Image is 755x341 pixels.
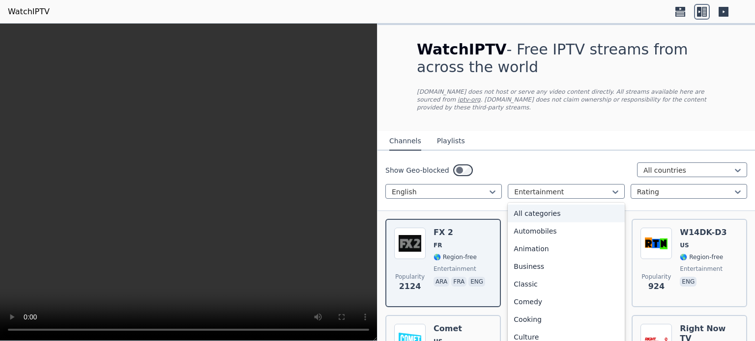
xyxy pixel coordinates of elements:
[434,265,476,273] span: entertainment
[468,277,485,287] p: eng
[508,275,624,293] div: Classic
[434,241,442,249] span: FR
[680,265,723,273] span: entertainment
[434,277,449,287] p: ara
[417,41,716,76] h1: - Free IPTV streams from across the world
[437,132,465,151] button: Playlists
[508,258,624,275] div: Business
[434,324,477,334] h6: Comet
[395,273,425,281] span: Popularity
[394,228,426,259] img: FX 2
[508,311,624,328] div: Cooking
[680,241,689,249] span: US
[680,228,726,237] h6: W14DK-D3
[508,205,624,222] div: All categories
[680,253,723,261] span: 🌎 Region-free
[680,277,697,287] p: eng
[8,6,50,18] a: WatchIPTV
[508,240,624,258] div: Animation
[640,228,672,259] img: W14DK-D3
[417,41,507,58] span: WatchIPTV
[434,228,487,237] h6: FX 2
[417,88,716,111] p: [DOMAIN_NAME] does not host or serve any video content directly. All streams available here are s...
[399,281,421,292] span: 2124
[641,273,671,281] span: Popularity
[508,222,624,240] div: Automobiles
[508,293,624,311] div: Comedy
[434,253,477,261] span: 🌎 Region-free
[385,165,449,175] label: Show Geo-blocked
[458,96,481,103] a: iptv-org
[648,281,665,292] span: 924
[389,132,421,151] button: Channels
[451,277,466,287] p: fra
